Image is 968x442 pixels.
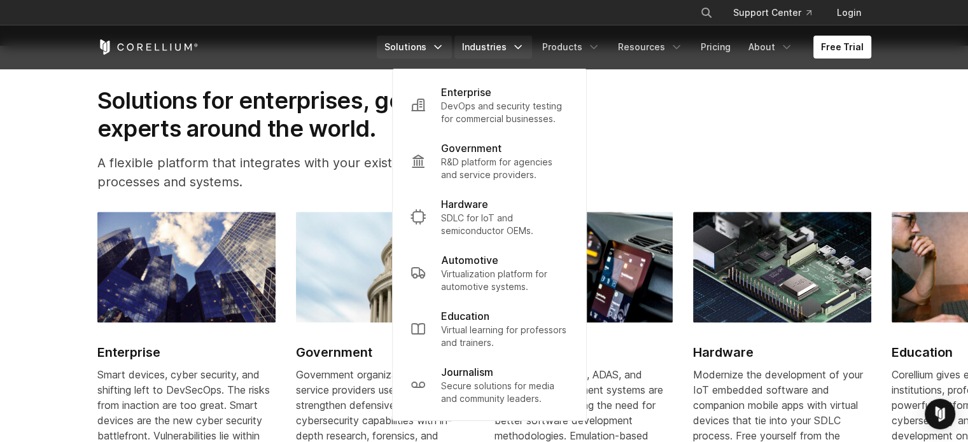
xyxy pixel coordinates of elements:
p: Journalism [441,364,493,380]
p: Enterprise [441,85,491,100]
div: Open Intercom Messenger [925,399,955,429]
a: Hardware SDLC for IoT and semiconductor OEMs. [400,189,579,245]
h2: Solutions for enterprises, governments, and experts around the world. [97,86,605,143]
button: Search [695,1,718,24]
a: Government R&D platform for agencies and service providers. [400,133,579,189]
a: Automotive Virtualization platform for automotive systems. [400,245,579,301]
a: Resources [610,36,691,59]
p: Secure solutions for media and community leaders. [441,380,568,405]
p: Virtual learning for professors and trainers. [441,324,568,349]
a: Pricing [693,36,738,59]
p: Government [441,141,502,156]
p: Automotive [441,252,498,268]
a: Free Trial [813,36,871,59]
h2: Hardware [693,343,871,362]
a: Journalism Secure solutions for media and community leaders. [400,357,579,413]
h2: Government [296,343,474,362]
p: R&D platform for agencies and service providers. [441,156,568,181]
a: Corellium Home [97,39,199,55]
div: Navigation Menu [377,36,871,59]
p: Hardware [441,197,488,212]
p: DevOps and security testing for commercial businesses. [441,100,568,125]
p: A flexible platform that integrates with your existing software development processes and systems. [97,153,605,191]
a: Solutions [377,36,452,59]
a: About [741,36,801,59]
a: Support Center [723,1,822,24]
a: Education Virtual learning for professors and trainers. [400,301,579,357]
a: Industries [454,36,532,59]
a: Login [827,1,871,24]
img: Enterprise [97,212,276,322]
img: Government [296,212,474,322]
a: Enterprise DevOps and security testing for commercial businesses. [400,77,579,133]
p: Education [441,308,489,324]
img: Hardware [693,212,871,322]
div: Navigation Menu [685,1,871,24]
a: Products [535,36,608,59]
p: SDLC for IoT and semiconductor OEMs. [441,212,568,237]
p: Virtualization platform for automotive systems. [441,268,568,293]
h2: Enterprise [97,343,276,362]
